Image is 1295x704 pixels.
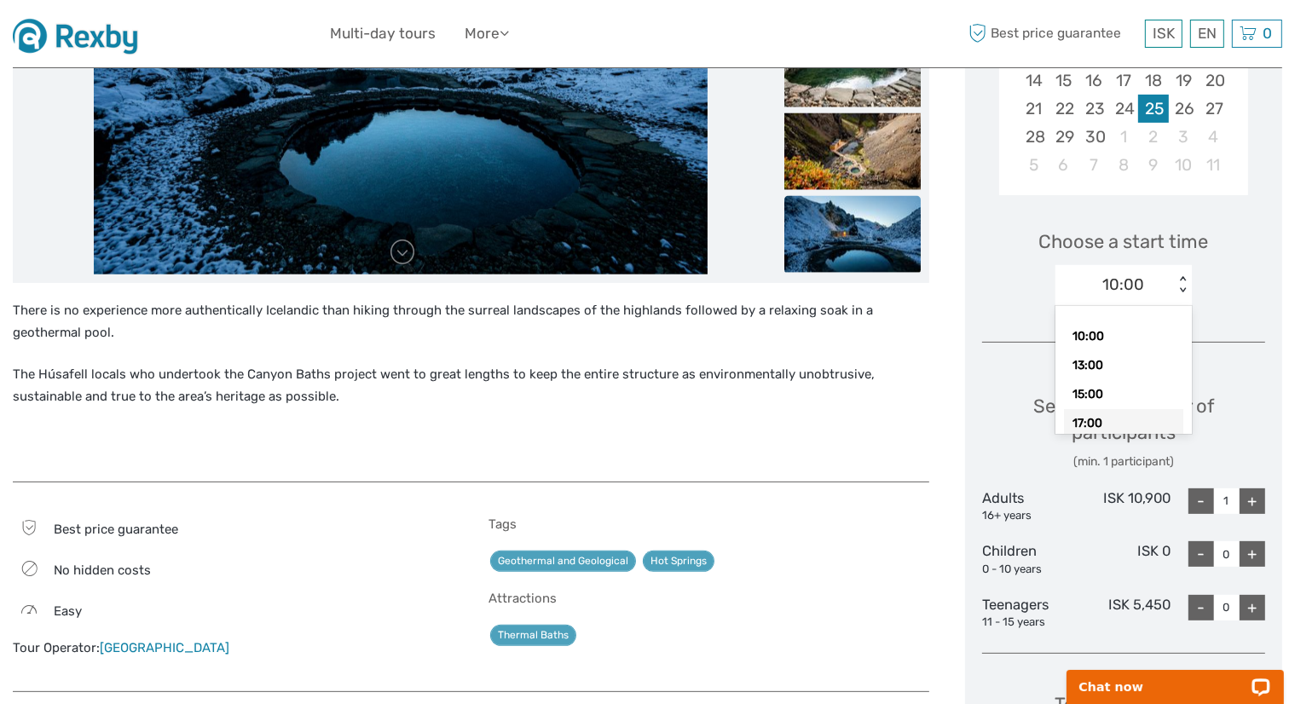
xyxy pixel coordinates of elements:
div: - [1188,595,1214,620]
div: Choose Sunday, September 28th, 2025 [1019,123,1049,151]
div: - [1188,488,1214,514]
span: 0 [1260,25,1275,42]
div: 10:00 [1064,322,1183,351]
div: Choose Saturday, October 4th, 2025 [1199,123,1229,151]
div: Choose Tuesday, September 30th, 2025 [1078,123,1108,151]
a: Geothermal and Geological [490,551,636,572]
div: + [1240,488,1265,514]
div: ISK 0 [1077,541,1171,577]
a: More [465,21,509,46]
div: Choose Sunday, September 21st, 2025 [1019,95,1049,123]
a: [GEOGRAPHIC_DATA] [100,640,229,655]
span: Best price guarantee [54,522,178,537]
div: Choose Thursday, September 25th, 2025 [1138,95,1168,123]
div: Select the number of participants [982,393,1265,470]
div: Adults [982,488,1077,524]
span: Best price guarantee [965,20,1141,48]
div: Choose Wednesday, October 1st, 2025 [1108,123,1138,151]
div: Choose Monday, October 6th, 2025 [1049,151,1078,179]
div: 17:00 [1064,409,1183,438]
div: Choose Thursday, September 18th, 2025 [1138,66,1168,95]
img: 7b56e1275b654bb2a094f3498c3eb574_slider_thumbnail.jpeg [784,31,921,107]
div: Choose Tuesday, September 16th, 2025 [1078,66,1108,95]
div: - [1188,541,1214,567]
div: 0 - 10 years [982,562,1077,578]
a: Thermal Baths [490,625,576,646]
div: 15:00 [1064,380,1183,409]
img: 1430-dd05a757-d8ed-48de-a814-6052a4ad6914_logo_small.jpg [13,13,150,55]
div: Choose Saturday, September 27th, 2025 [1199,95,1229,123]
a: Multi-day tours [330,21,436,46]
span: ISK [1153,25,1175,42]
div: Choose Monday, September 15th, 2025 [1049,66,1078,95]
div: Choose Friday, September 26th, 2025 [1169,95,1199,123]
span: No hidden costs [54,563,151,578]
img: 26d95da2d3a34d76946e961a67a48e30_slider_thumbnail.jpeg [784,113,921,190]
div: Children [982,541,1077,577]
h5: Tags [489,516,928,532]
div: 13:00 [1064,351,1183,380]
div: (min. 1 participant) [982,453,1265,470]
div: Choose Wednesday, September 17th, 2025 [1108,66,1138,95]
div: Choose Saturday, September 20th, 2025 [1199,66,1229,95]
div: Choose Friday, October 10th, 2025 [1169,151,1199,179]
span: Easy [54,603,82,619]
div: Teenagers [982,595,1077,631]
div: Choose Friday, September 19th, 2025 [1169,66,1199,95]
div: Choose Sunday, October 5th, 2025 [1019,151,1049,179]
div: Choose Wednesday, October 8th, 2025 [1108,151,1138,179]
p: The Húsafell locals who undertook the Canyon Baths project went to great lengths to keep the enti... [13,364,929,407]
div: ISK 10,900 [1077,488,1171,524]
img: f208920474854aeb9339294cf5216fdf_slider_thumbnail.jpeg [784,196,921,273]
div: + [1240,595,1265,620]
div: Choose Tuesday, September 23rd, 2025 [1078,95,1108,123]
a: Hot Springs [643,551,714,572]
div: Choose Thursday, October 2nd, 2025 [1138,123,1168,151]
div: + [1240,541,1265,567]
div: Choose Sunday, September 14th, 2025 [1019,66,1049,95]
div: Choose Wednesday, September 24th, 2025 [1108,95,1138,123]
div: Choose Thursday, October 9th, 2025 [1138,151,1168,179]
div: Choose Saturday, October 11th, 2025 [1199,151,1229,179]
div: Tour Operator: [13,639,453,657]
h5: Attractions [489,591,928,606]
div: Choose Tuesday, October 7th, 2025 [1078,151,1108,179]
span: Choose a start time [1038,228,1208,255]
iframe: LiveChat chat widget [1055,650,1295,704]
p: There is no experience more authentically Icelandic than hiking through the surreal landscapes of... [13,300,929,343]
div: 11 - 15 years [982,615,1077,631]
div: Choose Monday, September 29th, 2025 [1049,123,1078,151]
div: < > [1176,276,1190,294]
div: 10:00 [1102,274,1144,296]
div: month 2025-09 [1004,9,1242,179]
div: 16+ years [982,508,1077,524]
div: Choose Monday, September 22nd, 2025 [1049,95,1078,123]
div: EN [1190,20,1224,48]
div: ISK 5,450 [1077,595,1171,631]
div: Choose Friday, October 3rd, 2025 [1169,123,1199,151]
